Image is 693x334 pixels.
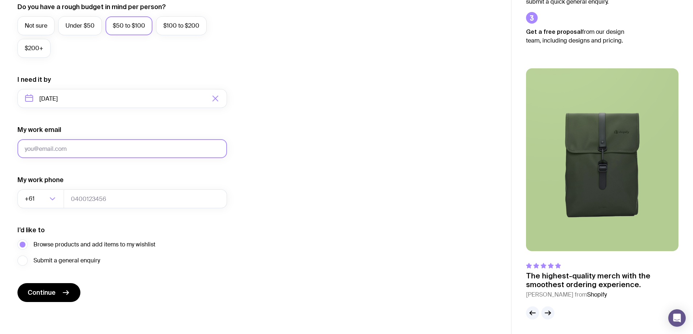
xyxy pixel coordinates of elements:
label: My work email [17,125,61,134]
p: from our design team, including designs and pricing. [526,27,635,45]
label: $200+ [17,39,51,58]
span: Browse products and add items to my wishlist [33,240,155,249]
span: Continue [28,288,56,297]
label: $100 to $200 [156,16,207,35]
label: Under $50 [58,16,102,35]
div: Search for option [17,189,64,208]
p: The highest-quality merch with the smoothest ordering experience. [526,271,678,289]
div: Open Intercom Messenger [668,309,686,327]
span: Shopify [587,291,607,298]
span: +61 [25,189,36,208]
span: Submit a general enquiry [33,256,100,265]
input: Select a target date [17,89,227,108]
label: I need it by [17,75,51,84]
strong: Get a free proposal [526,28,582,35]
button: Continue [17,283,80,302]
input: you@email.com [17,139,227,158]
label: $50 to $100 [105,16,152,35]
label: My work phone [17,176,64,184]
input: 0400123456 [64,189,227,208]
cite: [PERSON_NAME] from [526,290,678,299]
label: Not sure [17,16,55,35]
label: Do you have a rough budget in mind per person? [17,3,166,11]
label: I’d like to [17,226,45,234]
input: Search for option [36,189,47,208]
